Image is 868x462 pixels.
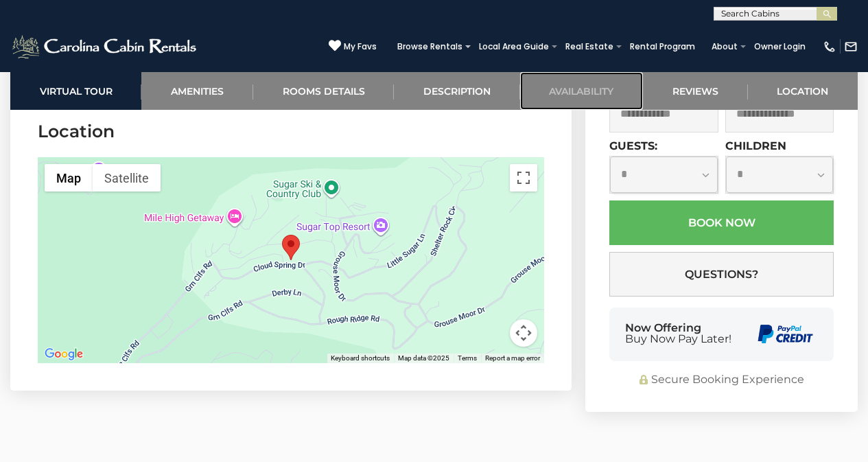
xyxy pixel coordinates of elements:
[609,251,834,296] button: Questions?
[643,72,747,110] a: Reviews
[10,72,141,110] a: Virtual Tour
[344,41,377,53] span: My Favs
[394,72,519,110] a: Description
[725,139,786,152] label: Children
[559,37,620,56] a: Real Estate
[10,33,200,60] img: White-1-2.png
[623,37,702,56] a: Rental Program
[625,323,731,345] div: Now Offering
[398,354,449,362] span: Map data ©2025
[609,371,834,387] div: Secure Booking Experience
[705,37,744,56] a: About
[390,37,469,56] a: Browse Rentals
[609,139,657,152] label: Guests:
[520,72,643,110] a: Availability
[458,354,477,362] a: Terms (opens in new tab)
[45,164,93,192] button: Show street map
[141,72,253,110] a: Amenities
[472,37,556,56] a: Local Area Guide
[625,334,731,345] span: Buy Now Pay Later!
[38,119,544,143] h3: Location
[282,235,300,260] div: The Bear At Sugar Mountain
[41,345,86,363] a: Open this area in Google Maps (opens a new window)
[844,40,858,54] img: mail-regular-white.png
[510,319,537,347] button: Map camera controls
[331,354,390,363] button: Keyboard shortcuts
[510,164,537,192] button: Toggle fullscreen view
[485,354,540,362] a: Report a map error
[747,37,812,56] a: Owner Login
[93,164,161,192] button: Show satellite imagery
[823,40,836,54] img: phone-regular-white.png
[748,72,858,110] a: Location
[253,72,394,110] a: Rooms Details
[329,39,377,54] a: My Favs
[41,345,86,363] img: Google
[609,200,834,244] button: Book Now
